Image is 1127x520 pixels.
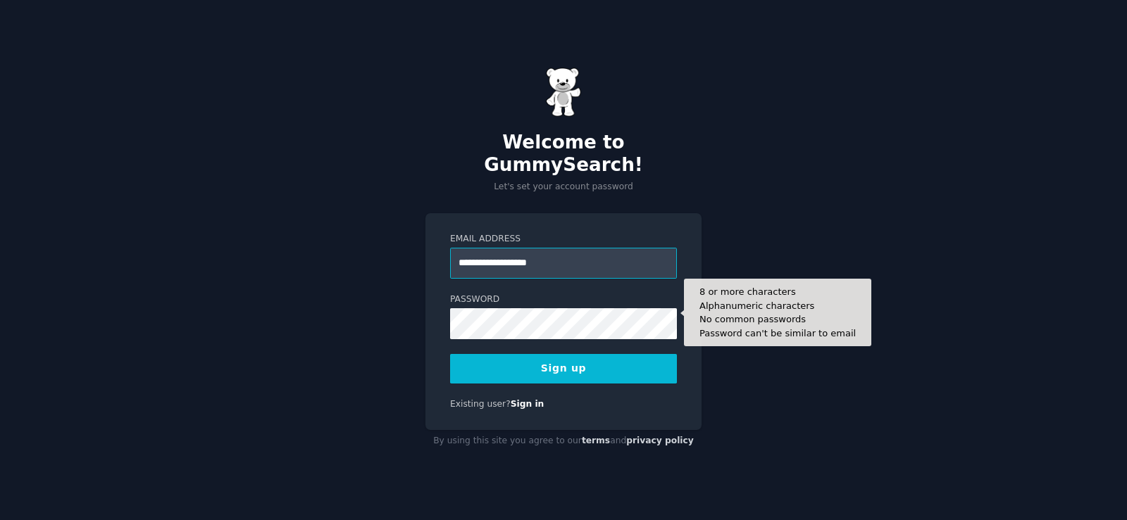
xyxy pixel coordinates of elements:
label: Email Address [450,233,677,246]
div: By using this site you agree to our and [425,430,702,452]
span: Existing user? [450,399,511,409]
button: Sign up [450,354,677,383]
a: terms [582,436,610,445]
label: Password [450,293,677,306]
h2: Welcome to GummySearch! [425,132,702,176]
img: Gummy Bear [546,68,581,117]
a: privacy policy [626,436,694,445]
a: Sign in [511,399,544,409]
p: Let's set your account password [425,181,702,194]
